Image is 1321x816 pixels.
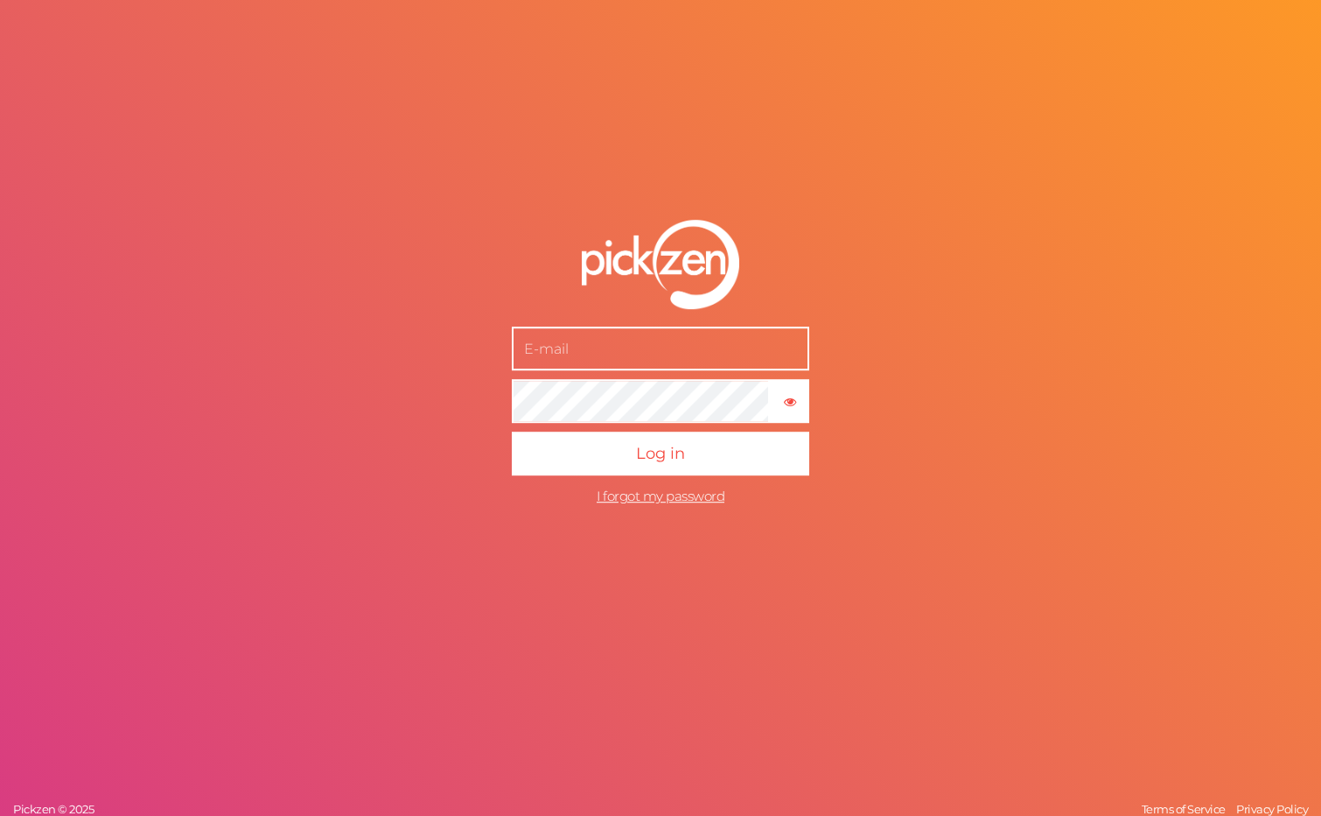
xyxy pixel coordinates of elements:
a: Pickzen © 2025 [9,802,98,816]
button: Log in [512,432,809,475]
img: pz-logo-white.png [582,221,739,310]
span: Privacy Policy [1236,802,1308,816]
a: Privacy Policy [1232,802,1312,816]
a: Terms of Service [1137,802,1230,816]
a: I forgot my password [597,488,724,504]
span: Terms of Service [1142,802,1226,816]
input: E-mail [512,327,809,370]
span: Log in [636,444,685,463]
